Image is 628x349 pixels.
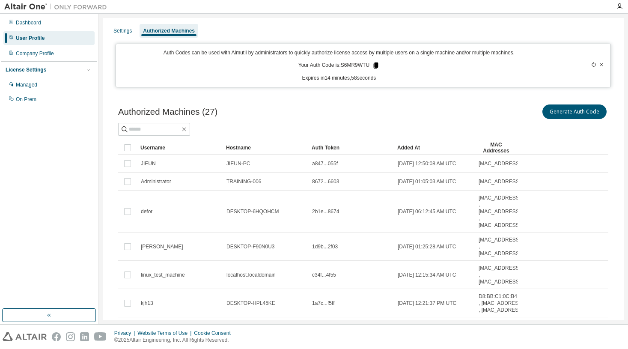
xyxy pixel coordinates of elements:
img: altair_logo.svg [3,332,47,341]
span: [PERSON_NAME] [141,243,183,250]
img: youtube.svg [94,332,107,341]
span: [DATE] 06:12:45 AM UTC [398,208,456,215]
span: c34f...4f55 [312,271,336,278]
span: D8:BB:C1:0C:B4:B5 , [MAC_ADDRESS] , [MAC_ADDRESS] [479,293,525,313]
div: MAC Addresses [478,141,514,155]
div: Hostname [226,141,305,155]
span: JIEUN-PC [226,160,250,167]
span: [DATE] 12:15:34 AM UTC [398,271,456,278]
div: Dashboard [16,19,41,26]
span: 8672...6603 [312,178,339,185]
span: linux_test_machine [141,271,185,278]
div: Cookie Consent [194,330,235,337]
span: [DATE] 12:50:08 AM UTC [398,160,456,167]
span: [DATE] 01:25:28 AM UTC [398,243,456,250]
span: DESKTOP-HPL45KE [226,300,275,307]
span: [MAC_ADDRESS] [479,178,521,185]
img: facebook.svg [52,332,61,341]
div: Added At [397,141,471,155]
div: User Profile [16,35,45,42]
div: Auth Token [312,141,390,155]
div: Authorized Machines [143,27,195,34]
span: 1d9b...2f03 [312,243,338,250]
span: TRAINING-006 [226,178,261,185]
div: Managed [16,81,37,88]
span: [MAC_ADDRESS] , [MAC_ADDRESS] , [MAC_ADDRESS] [479,194,521,229]
span: localhost.localdomain [226,271,276,278]
span: Administrator [141,178,171,185]
span: [DATE] 12:21:37 PM UTC [398,300,456,307]
button: Generate Auth Code [542,104,607,119]
span: DESKTOP-6HQOHCM [226,208,279,215]
div: Company Profile [16,50,54,57]
span: Authorized Machines (27) [118,107,217,117]
span: [MAC_ADDRESS] [479,160,521,167]
p: Auth Codes can be used with Almutil by administrators to quickly authorize license access by mult... [121,49,557,57]
span: [MAC_ADDRESS] , [MAC_ADDRESS] [479,265,521,285]
img: Altair One [4,3,111,11]
span: 2b1e...8674 [312,208,339,215]
div: Website Terms of Use [137,330,194,337]
span: a847...055f [312,160,338,167]
span: defor [141,208,152,215]
span: kjh13 [141,300,153,307]
div: Username [140,141,219,155]
span: JIEUN [141,160,156,167]
span: [MAC_ADDRESS] , [MAC_ADDRESS] [479,236,521,257]
div: License Settings [6,66,46,73]
p: Expires in 14 minutes, 58 seconds [121,75,557,82]
p: Your Auth Code is: S6MR9WTU [298,62,380,69]
span: 1a7c...f5ff [312,300,334,307]
img: linkedin.svg [80,332,89,341]
span: DESKTOP-F90N0U3 [226,243,274,250]
img: instagram.svg [66,332,75,341]
p: © 2025 Altair Engineering, Inc. All Rights Reserved. [114,337,236,344]
div: Settings [113,27,132,34]
span: [DATE] 01:05:03 AM UTC [398,178,456,185]
div: Privacy [114,330,137,337]
div: On Prem [16,96,36,103]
